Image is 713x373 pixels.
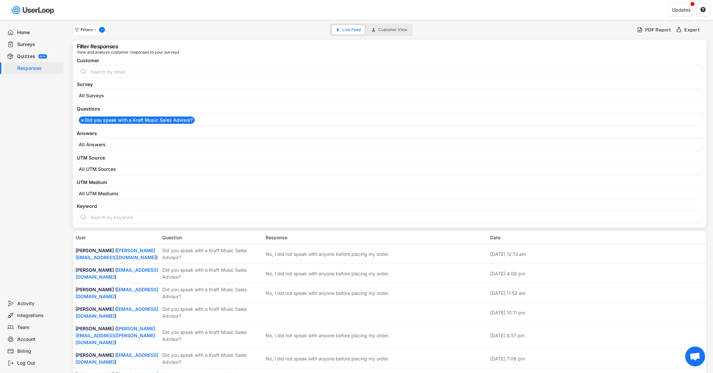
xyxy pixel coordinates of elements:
button:  [700,7,706,13]
div: [DATE] 7:06 pm [490,355,704,362]
div: [PERSON_NAME] ( ) [76,325,158,346]
a: [EMAIL_ADDRESS][DOMAIN_NAME] [76,352,158,365]
div: No, I did not speak with anyone before placing my order. [266,270,389,277]
div: Answers [77,131,702,136]
div: Filter Responses [77,44,118,49]
div: Activity [17,301,61,307]
div: Did you speak with a Kraft Music Sales Advisor? [162,266,262,280]
div: Account [17,336,61,343]
div: Integrations [17,312,61,319]
div: Log Out [17,360,61,366]
div: [PERSON_NAME] ( ) [76,305,158,319]
div: [PERSON_NAME] ( ) [76,247,158,261]
div: Updates [672,8,690,12]
div: [PERSON_NAME] ( ) [76,266,158,280]
div: PDF Report [645,27,671,33]
div: User [76,234,158,241]
li: Did you speak with a Kraft Music Sales Advisor? [79,117,195,124]
div: View and analyze customer responses to your surveys [77,50,179,54]
span: Customer View [378,28,407,32]
input: Search by keyword [77,210,702,224]
input: All Surveys [79,93,704,98]
input: All Answers [79,142,704,147]
div: No, I did not speak with anyone before placing my order. [266,251,389,257]
div: Filters [80,28,98,32]
div: [DATE] 12:13 am [490,251,704,257]
div: Did you speak with a Kraft Music Sales Advisor? [162,351,262,365]
img: userloop-logo-01.svg [10,3,57,17]
div: [DATE] 8:57 pm [490,332,704,339]
div: Did you speak with a Kraft Music Sales Advisor? [162,305,262,319]
div: BETA [40,55,46,58]
div: Did you speak with a Kraft Music Sales Advisor? [162,286,262,300]
div: [PERSON_NAME] ( ) [76,286,158,300]
div: Questions [77,107,702,111]
div: Surveys [17,41,61,48]
div: Team [17,324,61,331]
a: [EMAIL_ADDRESS][DOMAIN_NAME] [76,287,158,299]
div: UTM Source [77,156,702,160]
div: [DATE] 4:08 pm [490,270,704,277]
div: [DATE] 11:52 am [490,290,704,297]
div: Did you speak with a Kraft Music Sales Advisor? [162,329,262,343]
button: Customer View [368,25,411,34]
div: [DATE] 10:11 pm [490,309,704,316]
span: × [81,118,84,122]
div: Survey [77,82,702,87]
input: All UTM Sources [79,166,704,172]
div: Home [17,29,61,36]
div: Responses [17,65,61,71]
input: Search by email [77,65,702,78]
div: Response [266,234,486,241]
div: UTM Medium [77,180,702,185]
div: Billing [17,348,61,354]
div: Date [490,234,704,241]
div: Did you speak with a Kraft Music Sales Advisor? [162,247,262,261]
a: [EMAIL_ADDRESS][DOMAIN_NAME] [76,267,158,280]
input: All UTM Mediums [79,191,704,196]
div: Question [162,234,262,241]
div: Open chat [685,347,705,366]
div: Quizzes [17,53,35,60]
div: Export [684,27,700,33]
button: Live Feed [332,25,365,34]
div: No, I did not speak with anyone before placing my order. [266,332,389,339]
div: [PERSON_NAME] ( ) [76,351,158,365]
a: [PERSON_NAME][EMAIL_ADDRESS][PERSON_NAME][DOMAIN_NAME] [76,326,155,345]
span: Live Feed [342,28,361,32]
div: Customer [77,58,702,63]
div: No, I did not speak with anyone before placing my order. [266,355,389,362]
a: [EMAIL_ADDRESS][DOMAIN_NAME] [76,306,158,319]
div: No, I did not speak with anyone before placing my order. [266,290,389,297]
div: Keyword [77,204,702,209]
